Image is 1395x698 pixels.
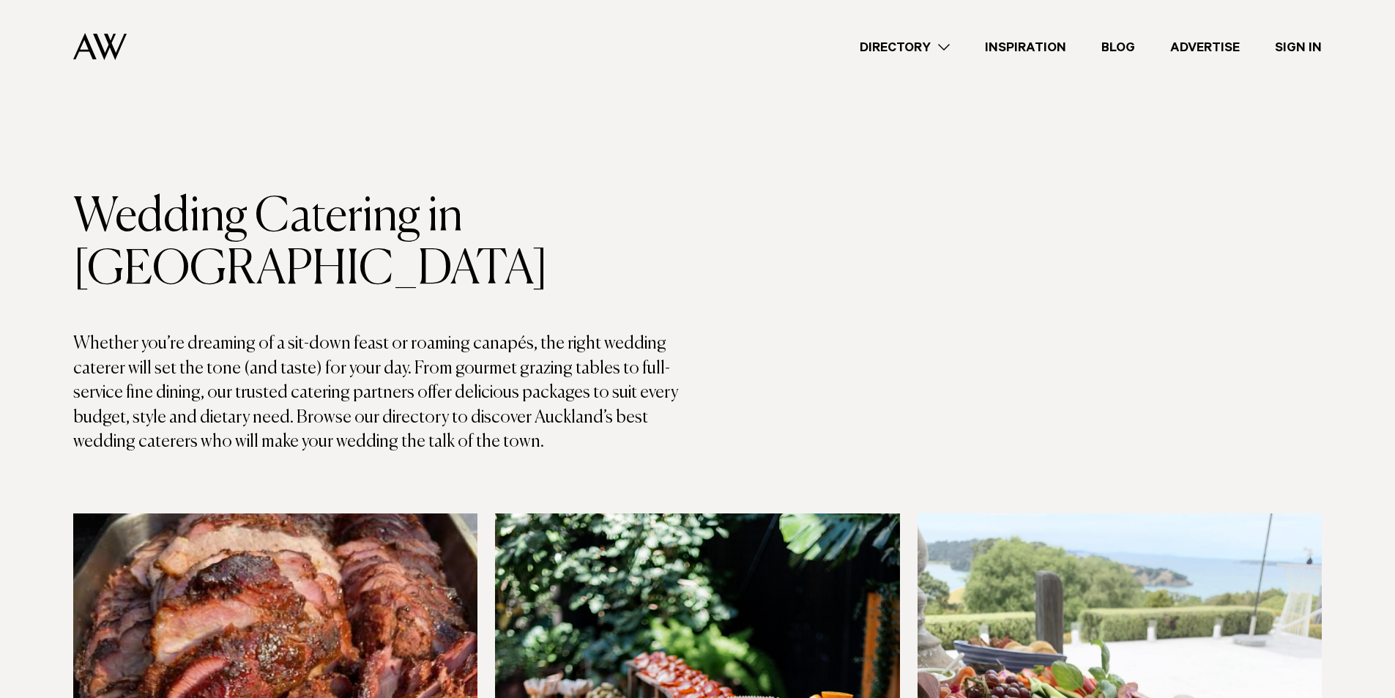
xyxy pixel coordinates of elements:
a: Directory [842,37,967,57]
a: Blog [1084,37,1153,57]
a: Advertise [1153,37,1257,57]
a: Sign In [1257,37,1339,57]
img: Auckland Weddings Logo [73,33,127,60]
h1: Wedding Catering in [GEOGRAPHIC_DATA] [73,191,698,297]
a: Inspiration [967,37,1084,57]
p: Whether you’re dreaming of a sit-down feast or roaming canapés, the right wedding caterer will se... [73,332,698,455]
